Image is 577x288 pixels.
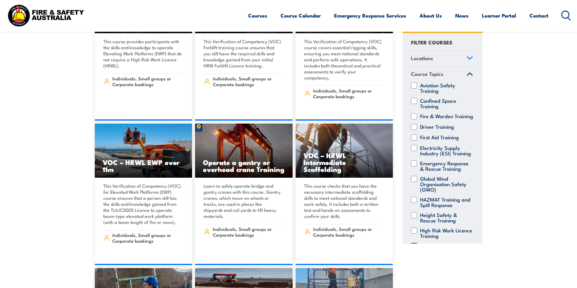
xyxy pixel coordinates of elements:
[455,8,469,24] a: News
[334,8,406,24] a: Emergency Response Services
[482,8,516,24] a: Learner Portal
[411,70,443,78] span: Course Topics
[112,232,182,244] span: Individuals, Small groups or Corporate bookings
[95,124,192,178] img: VOC – HRWL EWP over 11m TRAINING
[304,38,383,81] p: This Verification of Competency (VOC) course covers essential rigging skills, ensuring you meet n...
[420,134,459,141] label: First Aid Training
[204,183,282,219] p: Learn to safely operate bridge and gantry cranes with this course. Gantry cranes, which move on w...
[420,176,473,192] label: Global Wind Organisation Safety (GWO)
[420,145,473,156] label: Electricity Supply Industry (ESI) Training
[103,183,182,225] p: This Verification of Competency (VOC) for Elevated Work Platforms (EWP) course ensures that a per...
[419,8,442,24] a: About Us
[420,124,454,130] label: Driver Training
[411,38,452,46] h4: FILTER COURSES
[411,54,433,62] span: Locations
[280,8,321,24] a: Course Calendar
[420,228,473,238] label: High Risk Work Licence Training
[248,8,267,24] a: Courses
[420,212,473,223] label: Height Safety & Rescue Training
[303,152,385,173] h3: VOC – HRWL Intermediate Scaffolding
[204,38,282,69] p: This Verification of Competency (VOC) Forklift training course ensures that you still have the re...
[529,8,549,24] a: Contact
[313,88,383,99] span: Individuals, Small groups or Corporate bookings
[420,98,473,109] label: Confined Space Training
[420,243,473,254] label: Forklift Training & EWP Courses
[420,83,473,93] label: Aviation Safety Training
[103,38,182,69] p: This course provides participants with the skills and knowledge to operate Elevating Work Platfor...
[420,113,473,119] label: Fire & Warden Training
[213,76,282,87] span: Individuals, Small groups or Corporate bookings
[304,183,383,219] p: This course checks that you have the necessary intermediate scaffolding skills to meet national s...
[296,124,393,178] img: VOC – HRWL Intermediate Scaffolding
[95,124,192,178] a: VOC – HRWL EWP over 11m
[408,51,476,67] a: Locations
[203,159,285,173] h3: Operate a gantry or overhead crane Training
[103,159,184,173] h3: VOC – HRWL EWP over 11m
[112,76,182,87] span: Individuals, Small groups or Corporate bookings
[313,226,383,238] span: Individuals, Small groups or Corporate bookings
[195,124,293,178] img: Operate a Gantry or Overhead Crane TRAINING
[195,124,293,178] a: Operate a gantry or overhead crane Training
[420,160,473,171] label: Emergency Response & Rescue Training
[420,197,473,208] label: HAZMAT Training and Spill Response
[408,67,476,83] a: Course Topics
[213,226,282,238] span: Individuals, Small groups or Corporate bookings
